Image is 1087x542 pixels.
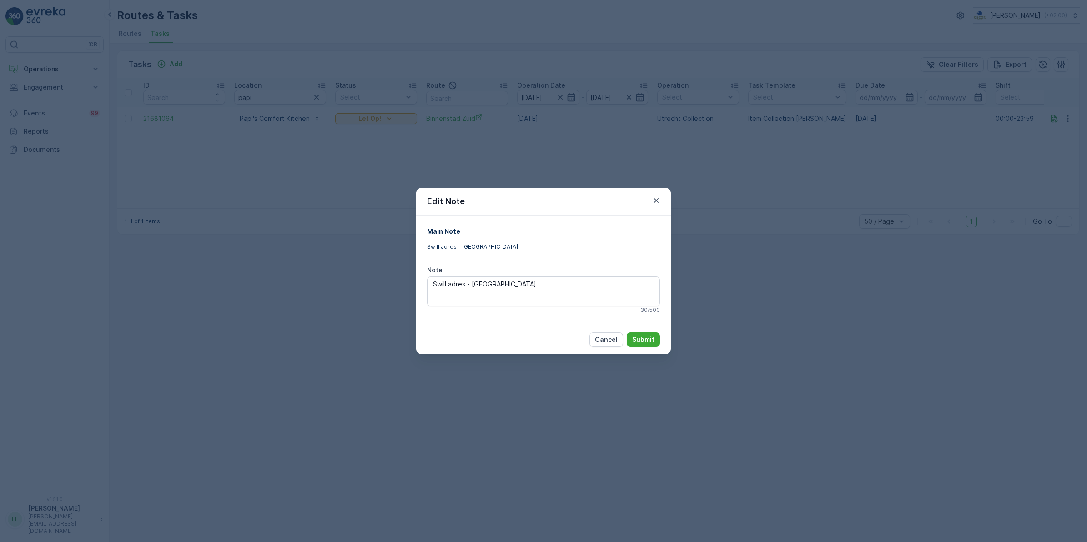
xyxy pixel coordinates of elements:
[595,335,618,344] p: Cancel
[589,332,623,347] button: Cancel
[427,266,443,274] label: Note
[427,243,660,251] p: Swill adres - [GEOGRAPHIC_DATA]
[627,332,660,347] button: Submit
[427,226,660,236] h4: Main Note
[427,195,465,208] p: Edit Note
[632,335,654,344] p: Submit
[640,306,660,314] p: 30 / 500
[427,276,660,306] textarea: Swill adres - [GEOGRAPHIC_DATA]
